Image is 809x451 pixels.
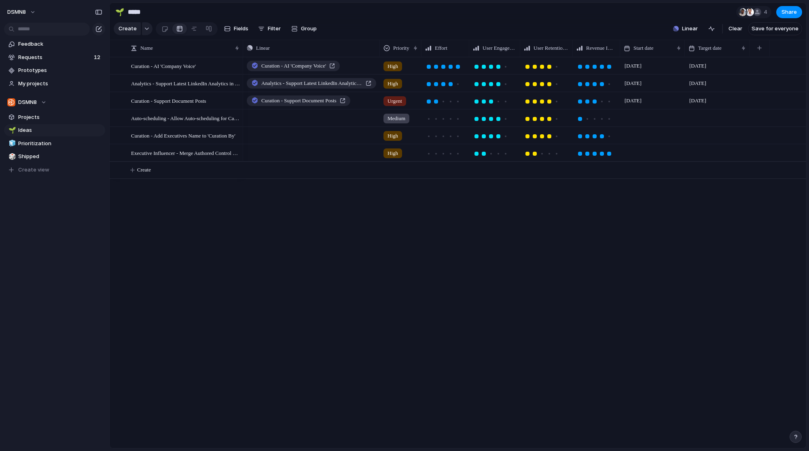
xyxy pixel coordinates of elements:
[4,96,105,108] button: DSMN8
[7,8,26,16] span: DSMN8
[781,8,797,16] span: Share
[670,23,701,35] button: Linear
[4,64,105,76] a: Prototypes
[8,139,14,148] div: 🧊
[247,95,350,106] a: Curation - Support Document Posts
[18,53,91,61] span: Requests
[4,78,105,90] a: My projects
[682,25,698,33] span: Linear
[94,53,102,61] span: 12
[137,166,151,174] span: Create
[4,138,105,150] a: 🧊Prioritization
[4,6,40,19] button: DSMN8
[725,22,745,35] button: Clear
[255,22,284,35] button: Filter
[131,61,196,70] span: Curation - AI 'Company Voice'
[7,152,15,161] button: 🎲
[18,152,102,161] span: Shipped
[247,78,376,89] a: Analytics - Support Latest LinkedIn Analytics in API
[483,44,516,52] span: User Engagement Impact
[8,126,14,135] div: 🌱
[221,22,252,35] button: Fields
[729,25,742,33] span: Clear
[633,44,653,52] span: Start date
[388,97,402,105] span: Urgent
[268,25,281,33] span: Filter
[4,164,105,176] button: Create view
[388,62,398,70] span: High
[261,62,326,70] span: Curation - AI 'Company Voice'
[388,114,405,123] span: Medium
[131,113,240,123] span: Auto-scheduling - Allow Auto-scheduling for Campaigns
[131,131,235,140] span: Curation - Add Executives Name to 'Curation By'
[7,140,15,148] button: 🧊
[115,6,124,17] div: 🌱
[18,113,102,121] span: Projects
[247,61,340,71] a: Curation - AI 'Company Voice'
[261,97,337,105] span: Curation - Support Document Posts
[18,80,102,88] span: My projects
[764,8,770,16] span: 4
[114,22,141,35] button: Create
[4,150,105,163] a: 🎲Shipped
[119,25,137,33] span: Create
[388,149,398,157] span: High
[140,44,153,52] span: Name
[623,61,644,71] span: [DATE]
[256,44,270,52] span: Linear
[131,148,240,157] span: Executive Influencer - Merge Authored Control with Delegate Access Control
[776,6,802,18] button: Share
[18,98,37,106] span: DSMN8
[752,25,798,33] span: Save for everyone
[687,78,708,88] span: [DATE]
[393,44,409,52] span: Priority
[18,126,102,134] span: Ideas
[586,44,616,52] span: Revenue Impact
[18,66,102,74] span: Prototypes
[534,44,569,52] span: User Retention Impact
[131,96,206,105] span: Curation - Support Document Posts
[748,22,802,35] button: Save for everyone
[687,61,708,71] span: [DATE]
[8,152,14,161] div: 🎲
[687,96,708,106] span: [DATE]
[234,25,248,33] span: Fields
[623,96,644,106] span: [DATE]
[4,124,105,136] a: 🌱Ideas
[698,44,722,52] span: Target date
[623,78,644,88] span: [DATE]
[18,40,102,48] span: Feedback
[18,166,49,174] span: Create view
[388,132,398,140] span: High
[4,38,105,50] a: Feedback
[131,78,240,88] span: Analytics - Support Latest LinkedIn Analytics in API
[388,80,398,88] span: High
[4,51,105,64] a: Requests12
[261,79,362,87] span: Analytics - Support Latest LinkedIn Analytics in API
[7,126,15,134] button: 🌱
[301,25,317,33] span: Group
[4,111,105,123] a: Projects
[287,22,321,35] button: Group
[113,6,126,19] button: 🌱
[435,44,447,52] span: Effort
[18,140,102,148] span: Prioritization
